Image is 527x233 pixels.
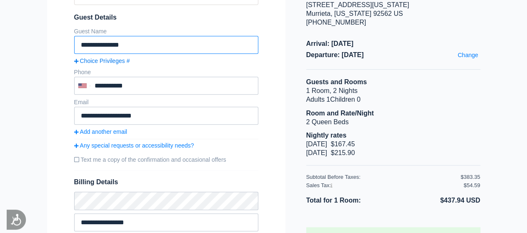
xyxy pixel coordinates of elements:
[455,49,480,61] a: Change
[393,195,480,207] li: $437.94 USD
[306,118,480,127] li: 2 Queen Beds
[373,10,392,17] span: 92562
[306,51,480,60] span: Departure: [DATE]
[306,10,332,17] span: Murrieta,
[74,57,258,65] a: Choice Privileges #
[306,40,480,48] span: Arrival: [DATE]
[306,140,355,148] span: [DATE] $167.45
[74,13,258,22] span: Guest Details
[306,110,374,117] b: Room and Rate/Night
[461,174,480,181] div: $383.35
[306,95,480,104] li: Adults 1
[74,153,258,167] label: Text me a copy of the confirmation and occasional offers
[74,99,89,105] label: Email
[334,10,371,17] span: [US_STATE]
[306,174,461,181] div: Subtotal Before Taxes:
[74,142,258,149] a: Any special requests or accessibility needs?
[75,78,92,94] div: United States: +1
[394,10,403,17] span: US
[74,128,258,135] a: Add another email
[464,182,480,189] div: $54.59
[306,87,480,95] li: 1 Room, 2 Nights
[74,178,258,187] span: Billing Details
[74,69,91,75] label: Phone
[306,195,393,207] li: Total for 1 Room:
[306,78,367,85] b: Guests and Rooms
[306,132,347,139] b: Nightly rates
[74,28,107,35] label: Guest Name
[306,18,480,27] div: [PHONE_NUMBER]
[330,96,360,103] span: Children 0
[306,1,409,10] div: [STREET_ADDRESS][US_STATE]
[306,182,461,189] div: Sales Tax:
[306,149,355,156] span: [DATE] $215.90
